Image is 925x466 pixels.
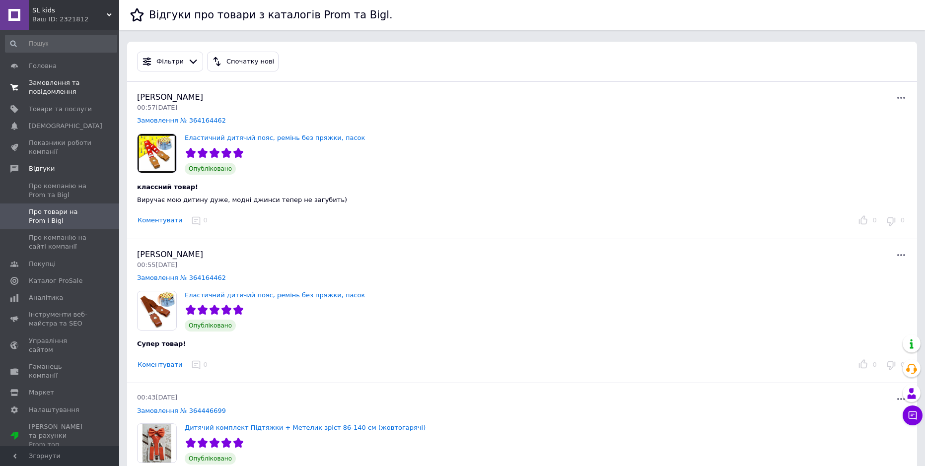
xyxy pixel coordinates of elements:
[29,62,57,70] span: Головна
[138,424,176,463] img: Дитячий комплект Підтяжки + Метелик зріст 86-140 см (жовтогарячі)
[185,291,365,299] a: Еластичний дитячий пояс, ремінь без пряжки, пасок
[29,138,92,156] span: Показники роботи компанії
[149,9,393,21] h1: Відгуки про товари з каталогів Prom та Bigl.
[29,207,92,225] span: Про товари на Prom і Bigl
[137,117,226,124] a: Замовлення № 364164462
[29,362,92,380] span: Гаманець компанії
[137,394,177,401] span: 00:43[DATE]
[185,134,365,141] a: Еластичний дитячий пояс, ремінь без пряжки, пасок
[137,407,226,414] a: Замовлення № 364446699
[29,276,82,285] span: Каталог ProSale
[137,261,177,268] span: 00:55[DATE]
[29,336,92,354] span: Управління сайтом
[137,183,198,191] span: классний товар!
[185,453,236,465] span: Опубліковано
[185,424,426,431] a: Дитячий комплект Підтяжки + Метелик зріст 86-140 см (жовтогарячі)
[185,320,236,332] span: Опубліковано
[29,164,55,173] span: Відгуки
[32,6,107,15] span: SL kids
[903,405,923,425] button: Чат з покупцем
[224,57,276,67] div: Спочатку нові
[32,15,119,24] div: Ваш ID: 2321812
[138,134,176,173] img: Еластичний дитячий пояс, ремінь без пряжки, пасок
[185,163,236,175] span: Опубліковано
[29,310,92,328] span: Інструменти веб-майстра та SEO
[29,405,79,414] span: Налаштування
[137,274,226,281] a: Замовлення № 364164462
[137,250,203,259] span: [PERSON_NAME]
[29,122,102,131] span: [DEMOGRAPHIC_DATA]
[29,293,63,302] span: Аналітика
[29,422,92,450] span: [PERSON_NAME] та рахунки
[207,52,279,71] button: Спочатку нові
[137,215,183,226] button: Коментувати
[29,260,56,268] span: Покупці
[29,388,54,397] span: Маркет
[137,104,177,111] span: 00:57[DATE]
[137,196,347,203] span: Виручає мою дитину дуже, модні джинси тепер не загубить)
[29,440,92,449] div: Prom топ
[29,233,92,251] span: Про компанію на сайті компанії
[138,291,176,330] img: Еластичний дитячий пояс, ремінь без пряжки, пасок
[154,57,186,67] div: Фільтри
[29,182,92,200] span: Про компанію на Prom та Bigl
[29,105,92,114] span: Товари та послуги
[137,340,186,347] span: Супер товар!
[5,35,117,53] input: Пошук
[137,360,183,370] button: Коментувати
[137,52,203,71] button: Фільтри
[29,78,92,96] span: Замовлення та повідомлення
[137,92,203,102] span: [PERSON_NAME]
